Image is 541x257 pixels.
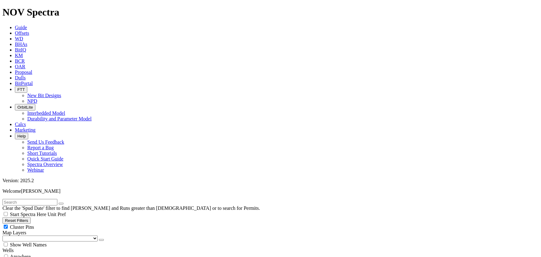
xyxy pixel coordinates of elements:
[15,86,27,93] button: FTT
[4,212,8,216] input: Start Spectra Here
[15,70,32,75] a: Proposal
[2,188,539,194] p: Welcome
[27,145,54,150] a: Report a Bug
[27,162,63,167] a: Spectra Overview
[17,87,25,92] span: FTT
[21,188,60,194] span: [PERSON_NAME]
[27,139,64,145] a: Send Us Feedback
[15,104,35,110] button: OrbitLite
[27,151,57,156] a: Short Tutorials
[15,30,29,36] a: Offsets
[17,105,33,110] span: OrbitLite
[15,64,25,69] a: OAR
[47,212,66,217] span: Unit Pref
[2,205,260,211] span: Clear the 'Spud Date' filter to find [PERSON_NAME] and Runs greater than [DEMOGRAPHIC_DATA] or to...
[15,25,27,30] a: Guide
[2,217,31,224] button: Reset Filters
[15,58,25,64] a: BCR
[2,178,539,183] div: Version: 2025.2
[27,116,92,121] a: Durability and Parameter Model
[17,134,26,138] span: Help
[2,248,539,253] div: Wells
[15,47,26,52] a: BitIQ
[10,242,47,247] span: Show Well Names
[2,230,26,235] span: Map Layers
[15,36,23,41] a: WD
[15,53,23,58] a: KM
[27,156,63,161] a: Quick Start Guide
[15,81,33,86] a: BitPortal
[15,42,27,47] a: BHAs
[15,133,28,139] button: Help
[15,127,36,133] a: Marketing
[27,110,65,116] a: Interbedded Model
[2,7,539,18] h1: NOV Spectra
[27,93,61,98] a: New Bit Designs
[27,98,37,104] a: NPD
[2,199,57,205] input: Search
[15,122,26,127] a: Calcs
[27,167,44,173] a: Webinar
[10,212,46,217] span: Start Spectra Here
[10,224,34,230] span: Cluster Pins
[15,75,26,80] a: Dulls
